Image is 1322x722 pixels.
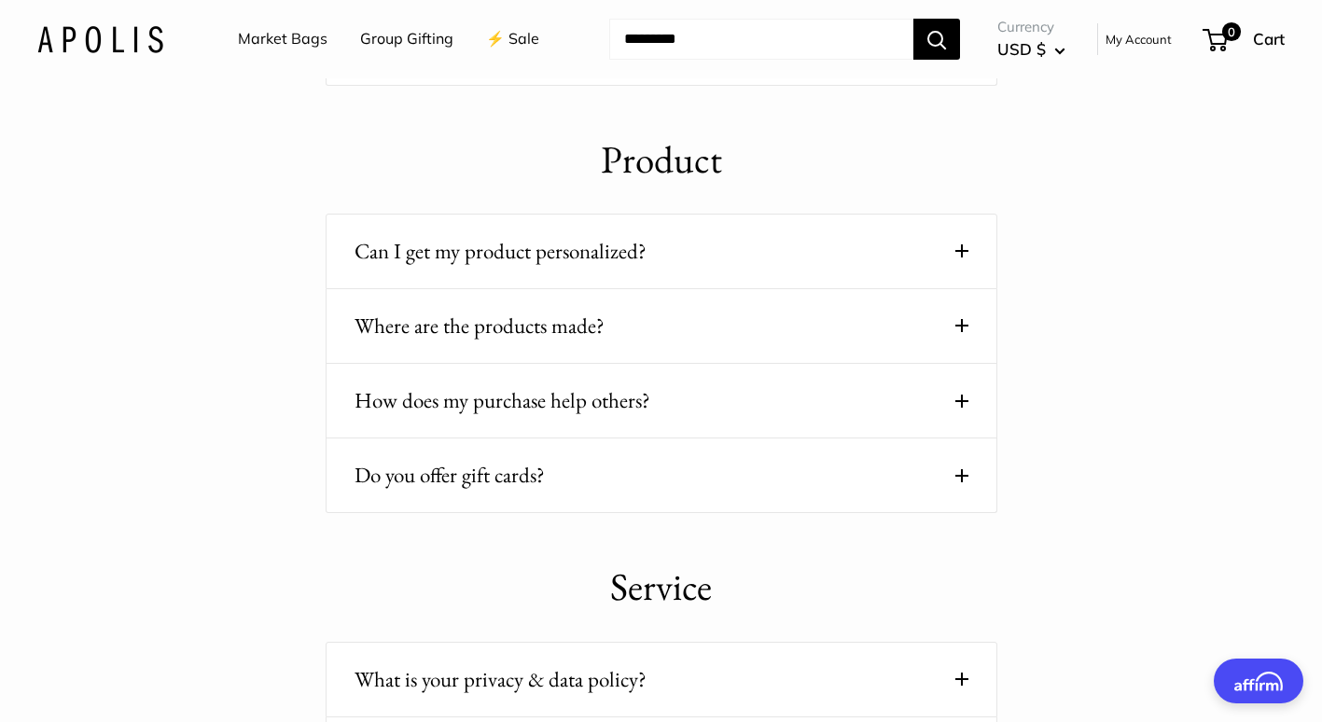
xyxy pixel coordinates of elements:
[609,19,913,60] input: Search...
[37,25,163,52] img: Apolis
[15,651,200,707] iframe: Sign Up via Text for Offers
[1204,24,1285,54] a: 0 Cart
[355,457,968,493] button: Do you offer gift cards?
[355,382,968,419] button: How does my purchase help others?
[355,233,968,270] button: Can I get my product personalized?
[355,661,968,698] button: What is your privacy & data policy?
[1106,28,1172,50] a: My Account
[326,132,997,187] h1: Product
[997,35,1065,64] button: USD $
[997,14,1065,40] span: Currency
[486,25,539,53] a: ⚡️ Sale
[997,39,1046,59] span: USD $
[913,19,960,60] button: Search
[355,308,968,344] button: Where are the products made?
[1253,29,1285,49] span: Cart
[1222,22,1241,41] span: 0
[360,25,453,53] a: Group Gifting
[238,25,327,53] a: Market Bags
[326,560,997,615] h1: Service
